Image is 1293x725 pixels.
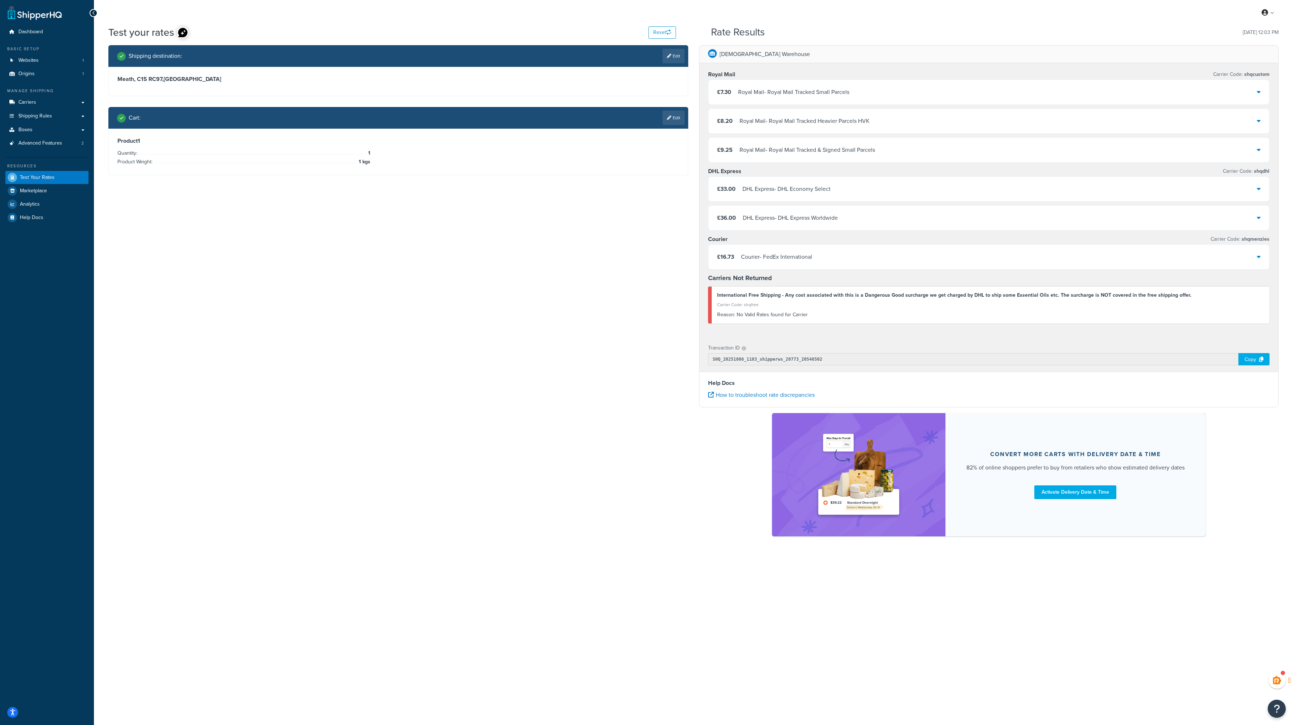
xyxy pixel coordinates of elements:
span: £16.73 [717,253,734,261]
div: Manage Shipping [5,88,89,94]
a: Dashboard [5,25,89,39]
span: £9.25 [717,146,733,154]
button: Open Resource Center [1268,700,1286,718]
div: Royal Mail - Royal Mail Tracked & Signed Small Parcels [740,145,875,155]
span: Help Docs [20,215,43,221]
h2: Shipping destination : [129,53,182,59]
span: Product Weight: [117,158,154,166]
p: [DEMOGRAPHIC_DATA] Warehouse [720,49,810,59]
span: Advanced Features [18,140,62,146]
a: Analytics [5,198,89,211]
h3: Product 1 [117,137,679,145]
span: shqdhl [1253,167,1270,175]
div: DHL Express - DHL Economy Select [742,184,831,194]
div: International Free Shipping - Any cost associated with this is a Dangerous Good surcharge we get ... [717,290,1264,300]
span: Dashboard [18,29,43,35]
p: [DATE] 12:03 PM [1243,27,1279,38]
a: Test Your Rates [5,171,89,184]
span: shqmenzies [1240,235,1270,243]
span: 1 [82,57,84,64]
span: £33.00 [717,185,736,193]
p: Transaction ID [708,343,740,353]
div: Resources [5,163,89,169]
li: Websites [5,54,89,67]
div: 82% of online shoppers prefer to buy from retailers who show estimated delivery dates [966,463,1185,472]
p: Carrier Code: [1213,69,1270,80]
span: Boxes [18,127,33,133]
h4: Help Docs [708,379,1270,387]
span: Test Your Rates [20,175,55,181]
strong: Carriers Not Returned [708,273,772,283]
div: DHL Express - DHL Express Worldwide [743,213,838,223]
div: Copy [1238,353,1270,365]
span: Quantity: [117,149,139,157]
a: Carriers [5,96,89,109]
h1: Test your rates [108,25,174,39]
span: Carriers [18,99,36,106]
div: Royal Mail - Royal Mail Tracked Small Parcels [738,87,849,97]
h3: Meath, C15 RC97 , [GEOGRAPHIC_DATA] [117,76,679,83]
span: shqcustom [1243,70,1270,78]
div: Basic Setup [5,46,89,52]
span: Analytics [20,201,40,207]
a: How to troubleshoot rate discrepancies [708,391,815,399]
span: £36.00 [717,214,736,222]
div: Royal Mail - Royal Mail Tracked Heavier Parcels HVK [740,116,870,126]
li: Origins [5,67,89,81]
a: Help Docs [5,211,89,224]
span: 1 [82,71,84,77]
span: Reason: [717,311,735,318]
span: 2 [81,140,84,146]
span: Origins [18,71,35,77]
span: £7.30 [717,88,731,96]
a: Boxes [5,123,89,137]
a: Advanced Features2 [5,137,89,150]
span: 1 [366,149,370,158]
div: Convert more carts with delivery date & time [990,451,1160,458]
span: Websites [18,57,39,64]
span: 1 kgs [357,158,370,166]
a: Edit [663,49,685,63]
a: Edit [663,111,685,125]
span: £8.20 [717,117,733,125]
h3: DHL Express [708,168,741,175]
p: Carrier Code: [1223,166,1270,176]
span: Shipping Rules [18,113,52,119]
h2: Rate Results [711,27,765,38]
h3: Royal Mail [708,71,735,78]
span: Marketplace [20,188,47,194]
h3: Courier [708,236,728,243]
h2: Cart : [129,115,141,121]
a: Marketplace [5,184,89,197]
a: Shipping Rules [5,110,89,123]
p: Carrier Code: [1211,234,1270,244]
div: Courier - FedEx International [741,252,812,262]
button: Reset [648,26,676,39]
div: Carrier Code: shqfree [717,300,1264,310]
a: Activate Delivery Date & Time [1034,485,1116,499]
a: Websites1 [5,54,89,67]
a: Origins1 [5,67,89,81]
div: No Valid Rates found for Carrier [717,310,1264,320]
li: Advanced Features [5,137,89,150]
img: feature-image-ddt-36eae7f7280da8017bfb280eaccd9c446f90b1fe08728e4019434db127062ab4.png [814,424,904,525]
